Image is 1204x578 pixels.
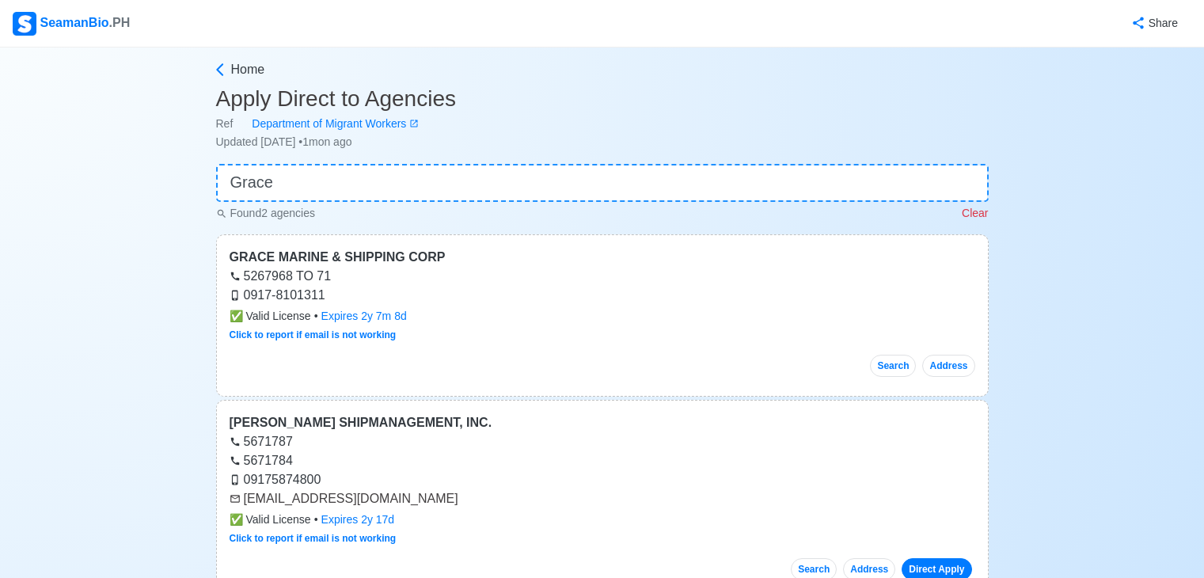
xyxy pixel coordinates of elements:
p: Clear [962,205,988,222]
span: check [230,310,243,322]
span: check [230,513,243,526]
a: 5671784 [230,454,293,467]
div: [EMAIL_ADDRESS][DOMAIN_NAME] [230,489,975,508]
a: Department of Migrant Workers [233,116,419,132]
a: Click to report if email is not working [230,533,397,544]
div: Expires 2y 7m 8d [321,308,407,325]
img: Logo [13,12,36,36]
a: 5267968 TO 71 [230,269,332,283]
div: • [230,308,975,325]
div: [PERSON_NAME] SHIPMANAGEMENT, INC. [230,413,975,432]
h3: Apply Direct to Agencies [216,86,989,112]
span: Valid License [230,308,311,325]
div: Department of Migrant Workers [233,116,409,132]
div: Expires 2y 17d [321,511,395,528]
button: Address [922,355,974,377]
div: GRACE MARINE & SHIPPING CORP [230,248,975,267]
a: 0917-8101311 [230,288,325,302]
a: 09175874800 [230,473,321,486]
button: Share [1115,8,1191,39]
span: .PH [109,16,131,29]
p: Found 2 agencies [216,205,315,222]
div: Ref [216,116,989,132]
input: 👉 Quick Search [216,164,989,202]
a: 5671787 [230,435,293,448]
button: Search [870,355,916,377]
span: Valid License [230,511,311,528]
div: SeamanBio [13,12,130,36]
span: Home [231,60,265,79]
a: Home [212,60,989,79]
span: Updated [DATE] • 1mon ago [216,135,352,148]
a: Click to report if email is not working [230,329,397,340]
div: • [230,511,975,528]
